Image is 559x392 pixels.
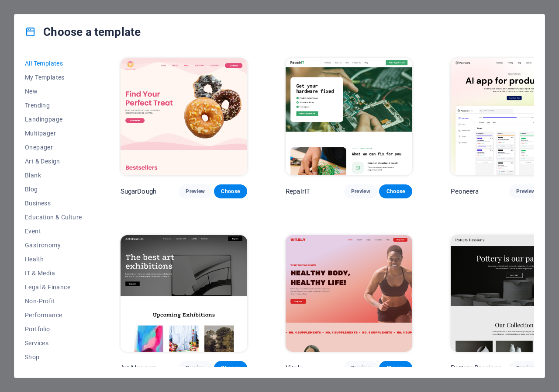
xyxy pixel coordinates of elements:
span: Legal & Finance [25,284,82,291]
span: Preview [186,188,205,195]
span: Shop [25,354,82,361]
button: Portfolio [25,322,82,336]
span: Choose [386,364,405,371]
span: Preview [351,364,370,371]
p: Vitaly [286,364,303,372]
button: Event [25,224,82,238]
button: Education & Culture [25,210,82,224]
span: Preview [351,188,370,195]
span: Health [25,256,82,263]
button: Choose [379,361,412,375]
span: Multipager [25,130,82,137]
button: Choose [214,184,247,198]
button: Blank [25,168,82,182]
p: Pottery Passions [451,364,501,372]
p: RepairIT [286,187,310,196]
span: Non-Profit [25,298,82,305]
button: Landingpage [25,112,82,126]
button: Sports & Beauty [25,364,82,378]
button: Performance [25,308,82,322]
span: Trending [25,102,82,109]
button: Choose [379,184,412,198]
button: Preview [344,184,377,198]
img: SugarDough [121,58,247,175]
span: Preview [516,188,535,195]
span: Event [25,228,82,235]
span: Landingpage [25,116,82,123]
button: Legal & Finance [25,280,82,294]
button: Preview [509,184,542,198]
p: Art Museum [121,364,157,372]
button: Non-Profit [25,294,82,308]
span: Blank [25,172,82,179]
span: My Templates [25,74,82,81]
button: Preview [344,361,377,375]
button: Services [25,336,82,350]
button: My Templates [25,70,82,84]
span: Choose [221,364,240,371]
button: Preview [179,184,212,198]
span: New [25,88,82,95]
span: Onepager [25,144,82,151]
button: Trending [25,98,82,112]
span: Blog [25,186,82,193]
img: Art Museum [121,235,247,352]
p: SugarDough [121,187,156,196]
span: Art & Design [25,158,82,165]
span: Services [25,340,82,347]
span: Choose [221,188,240,195]
img: Vitaly [286,235,412,352]
button: All Templates [25,56,82,70]
span: IT & Media [25,270,82,277]
h4: Choose a template [25,25,141,39]
span: Portfolio [25,326,82,333]
span: Business [25,200,82,207]
button: Shop [25,350,82,364]
button: Onepager [25,140,82,154]
button: Blog [25,182,82,196]
span: Preview [186,364,205,371]
button: Art & Design [25,154,82,168]
span: Education & Culture [25,214,82,221]
button: Preview [509,361,542,375]
span: Preview [516,364,535,371]
span: Choose [386,188,405,195]
button: Choose [214,361,247,375]
span: Performance [25,312,82,319]
button: Preview [179,361,212,375]
button: Gastronomy [25,238,82,252]
span: All Templates [25,60,82,67]
button: IT & Media [25,266,82,280]
button: New [25,84,82,98]
img: RepairIT [286,58,412,175]
button: Multipager [25,126,82,140]
span: Gastronomy [25,242,82,249]
button: Health [25,252,82,266]
p: Peoneera [451,187,479,196]
button: Business [25,196,82,210]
